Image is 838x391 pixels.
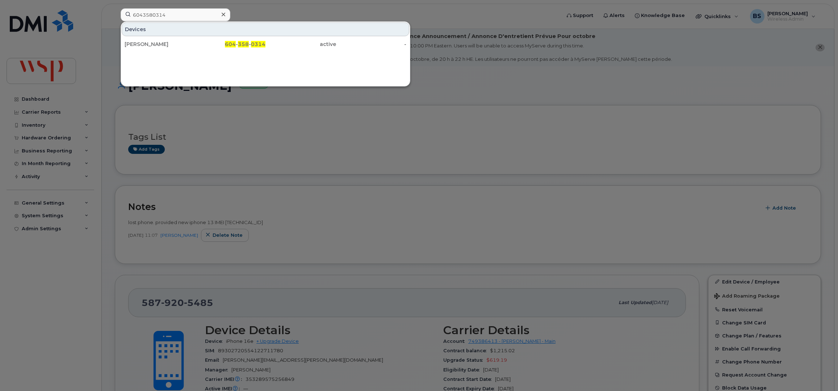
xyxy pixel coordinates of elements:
[336,41,407,48] div: -
[238,41,249,47] span: 358
[125,41,195,48] div: [PERSON_NAME]
[122,22,409,36] div: Devices
[225,41,236,47] span: 604
[122,38,409,51] a: [PERSON_NAME]604-358-0314active-
[251,41,265,47] span: 0314
[195,41,266,48] div: - -
[265,41,336,48] div: active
